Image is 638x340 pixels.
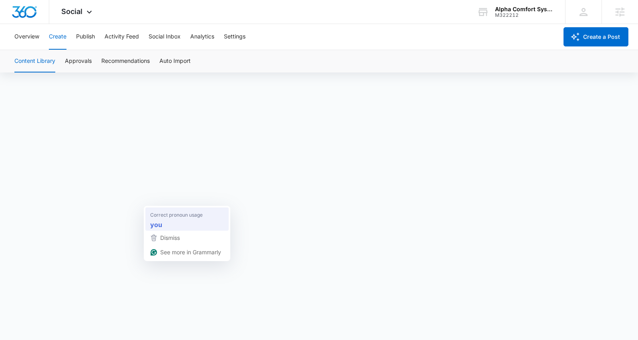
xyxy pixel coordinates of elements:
button: Create a Post [564,27,628,46]
button: Create [49,24,66,50]
div: account id [495,12,553,18]
button: Settings [224,24,246,50]
button: Recommendations [101,50,150,72]
button: Publish [76,24,95,50]
button: Activity Feed [105,24,139,50]
span: Social [61,7,83,16]
button: Social Inbox [149,24,181,50]
div: account name [495,6,553,12]
button: Auto Import [159,50,191,72]
button: Content Library [14,50,55,72]
button: Approvals [65,50,92,72]
button: Analytics [190,24,214,50]
button: Overview [14,24,39,50]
